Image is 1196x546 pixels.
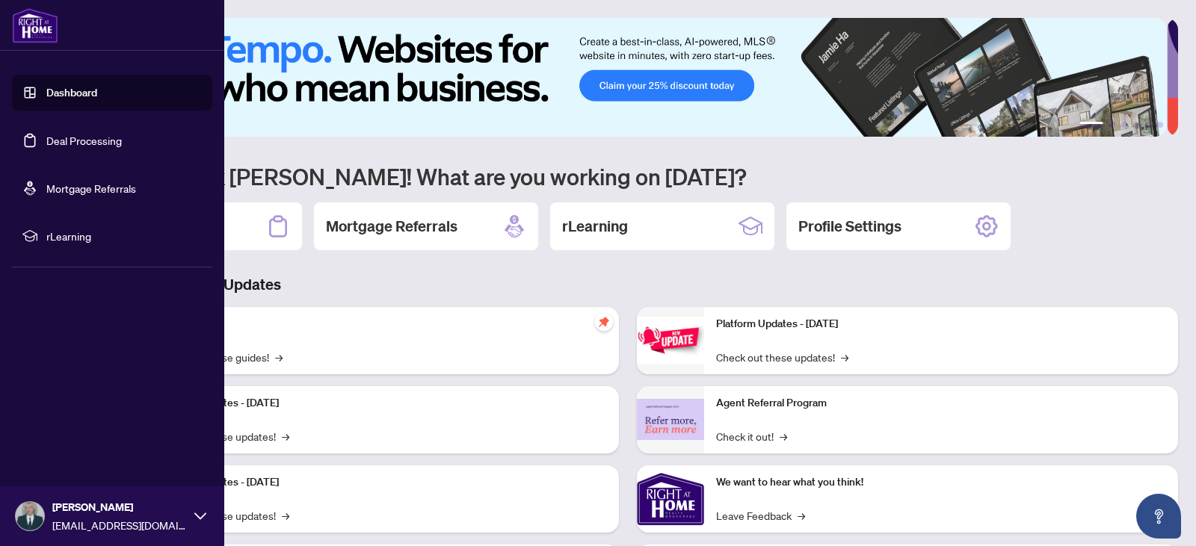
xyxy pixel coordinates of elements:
[841,349,848,365] span: →
[798,507,805,524] span: →
[157,395,607,412] p: Platform Updates - [DATE]
[1136,494,1181,539] button: Open asap
[78,18,1167,137] img: Slide 0
[716,316,1166,332] p: Platform Updates - [DATE]
[637,317,704,364] img: Platform Updates - June 23, 2025
[282,428,289,444] span: →
[1109,122,1115,128] button: 2
[326,216,457,237] h2: Mortgage Referrals
[716,395,1166,412] p: Agent Referral Program
[1133,122,1139,128] button: 4
[157,474,607,491] p: Platform Updates - [DATE]
[12,7,58,43] img: logo
[46,86,97,99] a: Dashboard
[46,134,122,147] a: Deal Processing
[78,274,1178,295] h3: Brokerage & Industry Updates
[282,507,289,524] span: →
[157,316,607,332] p: Self-Help
[1121,122,1127,128] button: 3
[1157,122,1163,128] button: 6
[595,313,613,331] span: pushpin
[52,499,187,515] span: [PERSON_NAME]
[46,182,136,195] a: Mortgage Referrals
[780,428,787,444] span: →
[52,517,187,533] span: [EMAIL_ADDRESS][DOMAIN_NAME]
[637,465,704,533] img: We want to hear what you think!
[716,507,805,524] a: Leave Feedback→
[275,349,283,365] span: →
[716,349,848,365] a: Check out these updates!→
[1079,122,1103,128] button: 1
[637,399,704,440] img: Agent Referral Program
[1145,122,1151,128] button: 5
[562,216,628,237] h2: rLearning
[798,216,901,237] h2: Profile Settings
[78,162,1178,190] h1: Welcome back [PERSON_NAME]! What are you working on [DATE]?
[16,502,44,530] img: Profile Icon
[46,228,202,244] span: rLearning
[716,428,787,444] a: Check it out!→
[716,474,1166,491] p: We want to hear what you think!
